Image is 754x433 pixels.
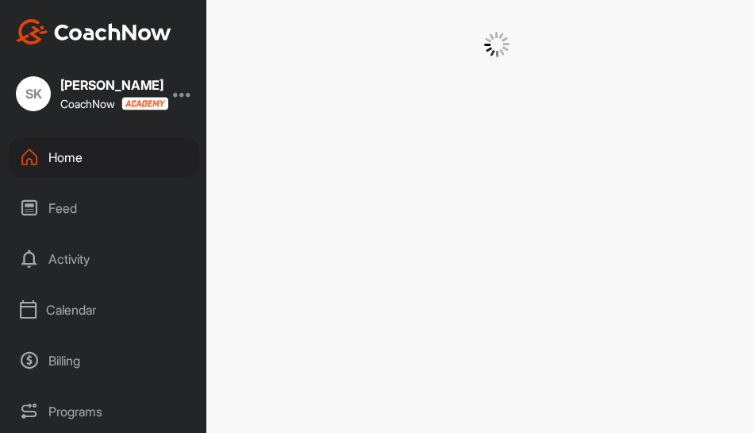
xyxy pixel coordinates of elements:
[9,290,199,330] div: Calendar
[9,239,199,279] div: Activity
[121,97,168,110] img: CoachNow acadmey
[9,137,199,177] div: Home
[9,188,199,228] div: Feed
[9,392,199,431] div: Programs
[16,19,171,44] img: CoachNow
[60,79,163,91] div: [PERSON_NAME]
[9,341,199,381] div: Billing
[484,32,510,57] img: G6gVgL6ErOh57ABN0eRmCEwV0I4iEi4d8EwaPGI0tHgoAbU4EAHFLEQAh+QQFCgALACwIAA4AGAASAAAEbHDJSesaOCdk+8xg...
[16,76,51,111] div: SK
[60,97,163,110] div: CoachNow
